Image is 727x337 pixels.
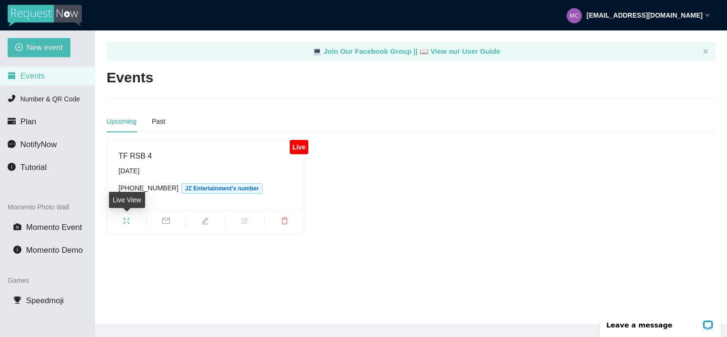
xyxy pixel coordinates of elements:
[118,166,293,176] div: [DATE]
[567,8,582,23] img: 2ef965c1decd545f731bfd2876a26cc9
[20,95,80,103] span: Number & QR Code
[420,47,501,55] a: laptop View our User Guide
[152,116,165,127] div: Past
[118,183,293,194] div: [PHONE_NUMBER]
[147,217,186,228] span: mail
[8,117,16,125] span: credit-card
[8,140,16,148] span: message
[420,47,429,55] span: laptop
[13,246,21,254] span: info-circle
[8,38,70,57] button: plus-circleNew event
[107,68,153,88] h2: Events
[705,13,710,18] span: down
[26,223,82,232] span: Momento Event
[20,163,47,172] span: Tutorial
[13,296,21,304] span: trophy
[225,217,264,228] span: bars
[118,150,293,162] div: TF RSB 4
[26,246,83,255] span: Momento Demo
[27,41,63,53] span: New event
[20,140,57,149] span: NotifyNow
[8,5,82,27] img: RequestNow
[265,217,304,228] span: delete
[13,223,21,231] span: camera
[181,183,263,194] span: JZ Entertainment's number
[20,117,37,126] span: Plan
[26,296,64,305] span: Speedmoji
[107,116,137,127] div: Upcoming
[587,11,703,19] strong: [EMAIL_ADDRESS][DOMAIN_NAME]
[20,71,45,80] span: Events
[703,49,708,55] button: close
[186,217,225,228] span: edit
[107,217,146,228] span: fullscreen
[15,43,23,52] span: plus-circle
[313,47,420,55] a: laptop Join Our Facebook Group ||
[8,94,16,102] span: phone
[8,163,16,171] span: info-circle
[593,307,727,337] iframe: LiveChat chat widget
[8,71,16,79] span: calendar
[313,47,322,55] span: laptop
[703,49,708,54] span: close
[290,140,308,154] div: Live
[109,192,145,208] div: Live View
